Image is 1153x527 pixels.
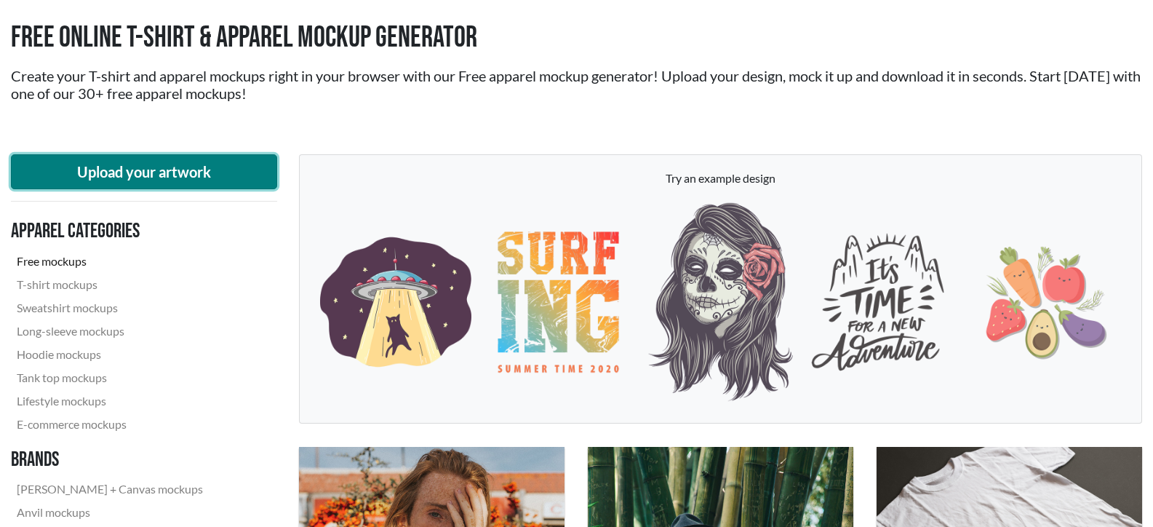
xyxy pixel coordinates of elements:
p: Try an example design [314,170,1127,187]
a: [PERSON_NAME] + Canvas mockups [11,478,209,501]
button: Upload your artwork [11,154,277,189]
a: Free mockups [11,250,209,273]
a: Tank top mockups [11,366,209,389]
a: E-commerce mockups [11,413,209,436]
a: Sweatshirt mockups [11,296,209,320]
a: Long-sleeve mockups [11,320,209,343]
a: Anvil mockups [11,501,209,524]
h2: Create your T-shirt and apparel mockups right in your browser with our Free apparel mockup genera... [11,67,1142,102]
a: Hoodie mockups [11,343,209,366]
h3: Apparel categories [11,219,209,244]
a: T-shirt mockups [11,273,209,296]
h3: Brands [11,448,209,472]
a: Lifestyle mockups [11,389,209,413]
h1: Free Online T-shirt & Apparel Mockup Generator [11,20,1142,55]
